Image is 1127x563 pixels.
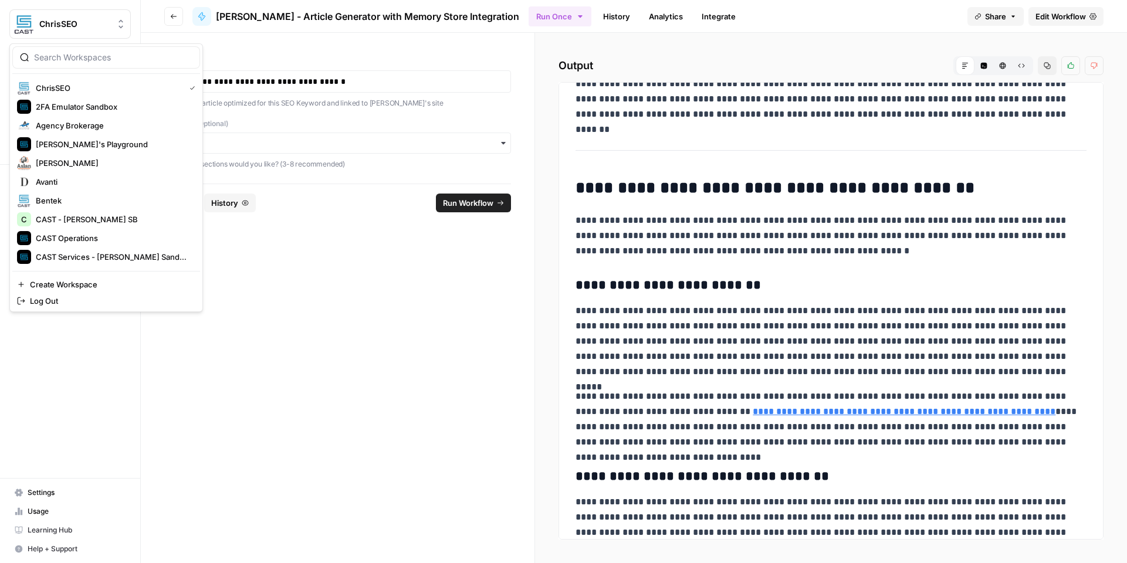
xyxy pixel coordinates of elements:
[36,176,191,188] span: Avanti
[17,175,31,189] img: Avanti Logo
[1035,11,1086,22] span: Edit Workflow
[985,11,1006,22] span: Share
[204,194,256,212] button: History
[596,7,637,26] a: History
[17,231,31,245] img: CAST Operations Logo
[9,483,131,502] a: Settings
[642,7,690,26] a: Analytics
[9,9,131,39] button: Workspace: ChrisSEO
[36,82,180,94] span: ChrisSEO
[30,279,191,290] span: Create Workspace
[34,52,192,63] input: Search Workspaces
[1028,7,1104,26] a: Edit Workflow
[196,118,228,129] span: (Optional)
[17,194,31,208] img: Bentek Logo
[967,7,1024,26] button: Share
[211,197,238,209] span: History
[9,540,131,558] button: Help + Support
[36,213,191,225] span: CAST - [PERSON_NAME] SB
[17,137,31,151] img: Alex's Playground Logo
[695,7,743,26] a: Integrate
[39,18,110,30] span: ChrisSEO
[36,120,191,131] span: Agency Brokerage
[12,276,200,293] a: Create Workspace
[17,118,31,133] img: Agency Brokerage Logo
[559,56,1104,75] h2: Output
[9,43,203,312] div: Workspace: ChrisSEO
[28,506,126,517] span: Usage
[21,213,27,225] span: C
[36,251,191,263] span: CAST Services - [PERSON_NAME] Sandbox
[12,293,200,309] a: Log Out
[529,6,591,26] button: Run Once
[17,100,31,114] img: 2FA Emulator Sandbox Logo
[436,194,511,212] button: Run Workflow
[28,544,126,554] span: Help + Support
[9,502,131,521] a: Usage
[17,81,31,95] img: ChrisSEO Logo
[443,197,493,209] span: Run Workflow
[17,156,31,170] img: Aslan Logo
[36,157,191,169] span: [PERSON_NAME]
[164,158,511,170] p: How many sections would you like? (3-8 recommended)
[36,101,191,113] span: 2FA Emulator Sandbox
[192,7,519,26] a: [PERSON_NAME] - Article Generator with Memory Store Integration
[13,13,35,35] img: ChrisSEO Logo
[36,195,191,206] span: Bentek
[164,97,511,109] p: Generate a article optimized for this SEO Keyword and linked to [PERSON_NAME]'s site
[28,525,126,535] span: Learning Hub
[30,295,191,307] span: Log Out
[28,487,126,498] span: Settings
[36,138,191,150] span: [PERSON_NAME]'s Playground
[36,232,191,244] span: CAST Operations
[164,56,511,67] label: Keyword
[216,9,519,23] span: [PERSON_NAME] - Article Generator with Memory Store Integration
[17,250,31,264] img: CAST Services - Nelson Sandbox Logo
[164,118,511,129] label: Sections
[9,521,131,540] a: Learning Hub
